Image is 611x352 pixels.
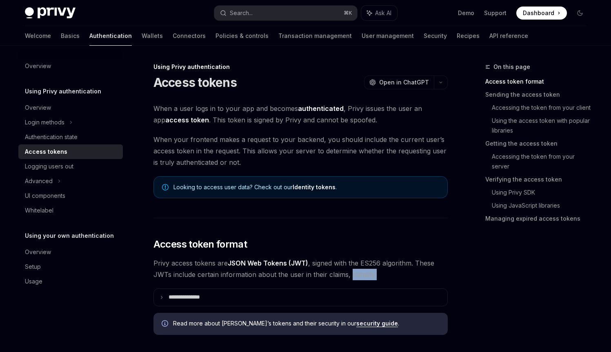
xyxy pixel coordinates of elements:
a: Whitelabel [18,203,123,218]
a: Basics [61,26,80,46]
a: User management [362,26,414,46]
a: Using Privy SDK [492,186,593,199]
a: Wallets [142,26,163,46]
a: Accessing the token from your client [492,101,593,114]
a: Policies & controls [216,26,269,46]
div: Search... [230,8,253,18]
span: Privy access tokens are , signed with the ES256 algorithm. These JWTs include certain information... [153,257,448,280]
h5: Using your own authentication [25,231,114,241]
a: Identity tokens [293,184,335,191]
a: Using JavaScript libraries [492,199,593,212]
a: API reference [489,26,528,46]
div: Overview [25,103,51,113]
a: UI components [18,188,123,203]
a: Authentication [89,26,132,46]
button: Toggle dark mode [573,7,587,20]
div: Logging users out [25,162,73,171]
a: Access tokens [18,144,123,159]
span: When your frontend makes a request to your backend, you should include the current user’s access ... [153,134,448,168]
div: Setup [25,262,41,272]
a: security guide [356,320,398,327]
a: Connectors [173,26,206,46]
span: ⌘ K [344,10,352,16]
a: Welcome [25,26,51,46]
a: Sending the access token [485,88,593,101]
a: Access token format [485,75,593,88]
a: Logging users out [18,159,123,174]
span: Access token format [153,238,247,251]
strong: authenticated [298,104,344,113]
div: Usage [25,277,42,286]
svg: Note [162,184,169,190]
span: Dashboard [523,9,554,17]
span: On this page [493,62,530,72]
div: Advanced [25,176,53,186]
a: Transaction management [278,26,352,46]
a: Overview [18,100,123,115]
div: Authentication state [25,132,78,142]
span: Read more about [PERSON_NAME]’s tokens and their security in our . [173,319,440,328]
a: Managing expired access tokens [485,212,593,225]
span: When a user logs in to your app and becomes , Privy issues the user an app . This token is signed... [153,103,448,126]
a: Using the access token with popular libraries [492,114,593,137]
button: Ask AI [361,6,397,20]
h5: Using Privy authentication [25,86,101,96]
div: Login methods [25,117,64,127]
a: JSON Web Tokens (JWT) [228,259,308,268]
a: Verifying the access token [485,173,593,186]
a: Recipes [457,26,480,46]
div: UI components [25,191,65,201]
span: Looking to access user data? Check out our . [173,183,439,191]
div: Overview [25,61,51,71]
a: Usage [18,274,123,289]
a: Support [484,9,507,17]
span: Open in ChatGPT [379,78,429,86]
svg: Info [162,320,170,328]
div: Overview [25,247,51,257]
a: Getting the access token [485,137,593,150]
h1: Access tokens [153,75,237,90]
a: Setup [18,259,123,274]
div: Access tokens [25,147,67,157]
a: Demo [458,9,474,17]
button: Search...⌘K [214,6,357,20]
img: dark logo [25,7,76,19]
a: Overview [18,59,123,73]
a: Accessing the token from your server [492,150,593,173]
a: Dashboard [516,7,567,20]
div: Using Privy authentication [153,63,448,71]
span: Ask AI [375,9,391,17]
button: Open in ChatGPT [364,75,434,89]
a: Overview [18,245,123,259]
a: Security [424,26,447,46]
strong: access token [165,116,209,124]
div: Whitelabel [25,206,53,215]
a: Authentication state [18,130,123,144]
